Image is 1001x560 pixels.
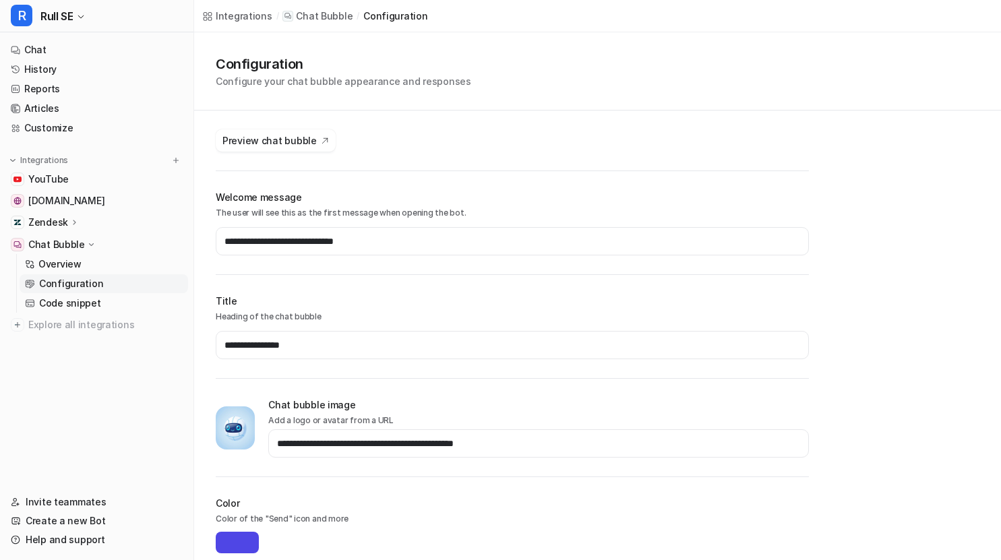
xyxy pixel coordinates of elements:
[5,530,188,549] a: Help and support
[268,398,809,412] h2: Chat bubble image
[216,406,255,449] img: chat
[5,80,188,98] a: Reports
[296,9,353,23] p: Chat Bubble
[216,54,471,74] h1: Configuration
[39,277,103,290] p: Configuration
[363,9,427,23] a: configuration
[5,60,188,79] a: History
[28,173,69,186] span: YouTube
[216,74,471,88] p: Configure your chat bubble appearance and responses
[216,294,809,308] h2: Title
[20,155,68,166] p: Integrations
[216,9,272,23] div: Integrations
[5,315,188,334] a: Explore all integrations
[28,194,104,208] span: [DOMAIN_NAME]
[5,170,188,189] a: YouTubeYouTube
[5,40,188,59] a: Chat
[5,154,72,167] button: Integrations
[20,255,188,274] a: Overview
[216,190,809,204] h2: Welcome message
[216,496,809,510] h2: Color
[5,191,188,210] a: www.rull.se[DOMAIN_NAME]
[39,297,101,310] p: Code snippet
[357,10,359,22] span: /
[28,238,85,251] p: Chat Bubble
[8,156,18,165] img: expand menu
[11,5,32,26] span: R
[13,241,22,249] img: Chat Bubble
[5,493,188,511] a: Invite teammates
[216,129,336,152] button: Preview chat bubble
[20,294,188,313] a: Code snippet
[5,119,188,137] a: Customize
[276,10,279,22] span: /
[216,311,809,323] p: Heading of the chat bubble
[202,9,272,23] a: Integrations
[20,274,188,293] a: Configuration
[13,218,22,226] img: Zendesk
[268,414,809,427] p: Add a logo or avatar from a URL
[13,197,22,205] img: www.rull.se
[5,99,188,118] a: Articles
[222,133,317,148] span: Preview chat bubble
[40,7,73,26] span: Rull SE
[216,207,809,219] p: The user will see this as the first message when opening the bot.
[171,156,181,165] img: menu_add.svg
[13,175,22,183] img: YouTube
[38,257,82,271] p: Overview
[216,513,809,529] p: Color of the "Send" icon and more
[28,216,68,229] p: Zendesk
[5,511,188,530] a: Create a new Bot
[28,314,183,336] span: Explore all integrations
[11,318,24,332] img: explore all integrations
[282,9,353,23] a: Chat Bubble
